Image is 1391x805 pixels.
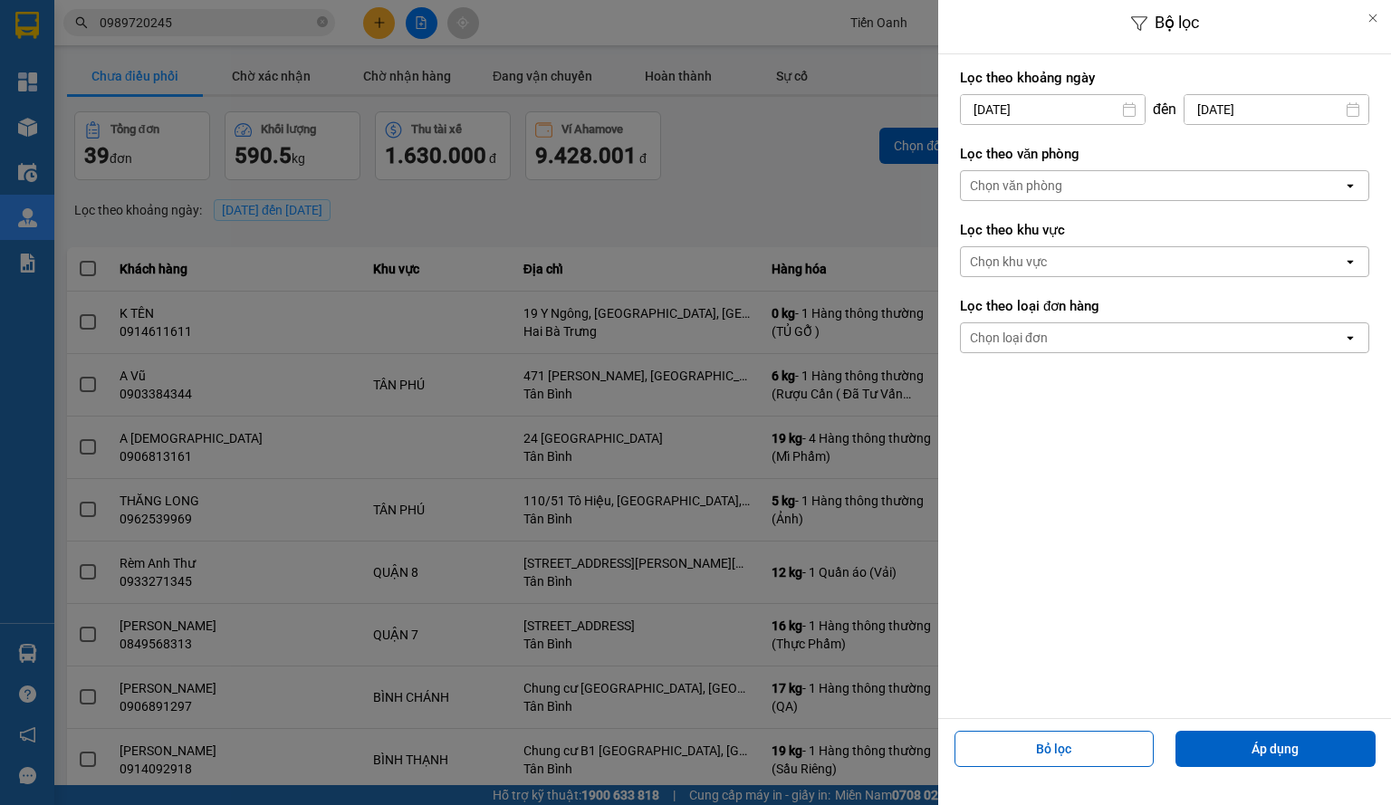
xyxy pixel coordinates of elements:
[961,95,1145,124] input: Select a date.
[1175,731,1376,767] button: Áp dụng
[960,69,1369,87] label: Lọc theo khoảng ngày
[970,329,1048,347] div: Chọn loại đơn
[960,145,1369,163] label: Lọc theo văn phòng
[960,297,1369,315] label: Lọc theo loại đơn hàng
[1343,254,1357,269] svg: open
[960,221,1369,239] label: Lọc theo khu vực
[1343,178,1357,193] svg: open
[955,731,1155,767] button: Bỏ lọc
[1146,101,1184,119] div: đến
[970,253,1047,271] div: Chọn khu vực
[1155,13,1199,32] span: Bộ lọc
[1185,95,1368,124] input: Select a date.
[970,177,1062,195] div: Chọn văn phòng
[1343,331,1357,345] svg: open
